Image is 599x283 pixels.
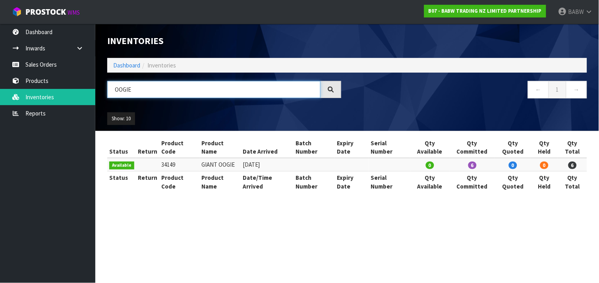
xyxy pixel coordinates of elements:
[136,171,160,193] th: Return
[531,171,558,193] th: Qty Held
[369,171,410,193] th: Serial Number
[160,158,200,171] td: 34149
[107,171,136,193] th: Status
[294,171,335,193] th: Batch Number
[450,171,495,193] th: Qty Committed
[450,137,495,158] th: Qty Committed
[25,7,66,17] span: ProStock
[468,162,477,169] span: 6
[549,81,566,98] a: 1
[107,36,341,46] h1: Inventories
[68,9,80,16] small: WMS
[241,158,294,171] td: [DATE]
[495,137,531,158] th: Qty Quoted
[107,137,136,158] th: Status
[136,137,160,158] th: Return
[410,171,450,193] th: Qty Available
[335,137,369,158] th: Expiry Date
[200,158,241,171] td: GIANT OOGIE
[558,137,587,158] th: Qty Total
[107,112,135,125] button: Show: 10
[410,137,450,158] th: Qty Available
[353,81,587,100] nav: Page navigation
[241,171,294,193] th: Date/Time Arrived
[200,171,241,193] th: Product Name
[160,137,200,158] th: Product Code
[113,62,140,69] a: Dashboard
[369,137,410,158] th: Serial Number
[107,81,321,98] input: Search inventories
[109,162,134,169] span: Available
[540,162,549,169] span: 0
[294,137,335,158] th: Batch Number
[531,137,558,158] th: Qty Held
[528,81,549,98] a: ←
[160,171,200,193] th: Product Code
[200,137,241,158] th: Product Name
[12,7,22,17] img: cube-alt.png
[566,81,587,98] a: →
[335,171,369,193] th: Expiry Date
[558,171,587,193] th: Qty Total
[568,162,577,169] span: 6
[147,62,176,69] span: Inventories
[426,162,434,169] span: 0
[509,162,517,169] span: 0
[495,171,531,193] th: Qty Quoted
[241,137,294,158] th: Date Arrived
[429,8,542,14] strong: B07 - BABW TRADING NZ LIMITED PARTNERSHIP
[568,8,584,15] span: BABW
